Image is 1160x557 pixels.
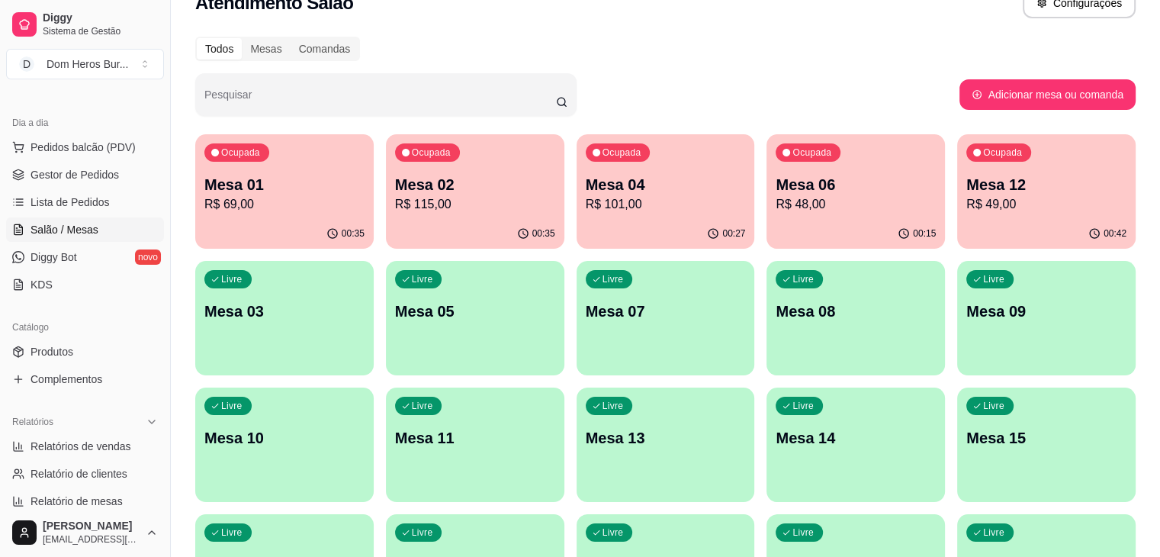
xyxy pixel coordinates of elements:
[983,146,1022,159] p: Ocupada
[195,134,374,249] button: OcupadaMesa 01R$ 69,0000:35
[412,273,433,285] p: Livre
[722,227,745,240] p: 00:27
[913,227,936,240] p: 00:15
[204,301,365,322] p: Mesa 03
[395,174,555,195] p: Mesa 02
[204,195,365,214] p: R$ 69,00
[221,146,260,159] p: Ocupada
[602,146,641,159] p: Ocupada
[386,134,564,249] button: OcupadaMesa 02R$ 115,0000:35
[6,367,164,391] a: Complementos
[966,427,1126,449] p: Mesa 15
[6,315,164,340] div: Catálogo
[43,520,140,533] span: [PERSON_NAME]
[776,195,936,214] p: R$ 48,00
[43,25,158,37] span: Sistema de Gestão
[221,400,243,412] p: Livre
[577,261,755,375] button: LivreMesa 07
[31,222,98,237] span: Salão / Mesas
[983,273,1004,285] p: Livre
[766,261,945,375] button: LivreMesa 08
[966,301,1126,322] p: Mesa 09
[6,272,164,297] a: KDS
[204,93,556,108] input: Pesquisar
[586,195,746,214] p: R$ 101,00
[395,427,555,449] p: Mesa 11
[291,38,359,60] div: Comandas
[586,174,746,195] p: Mesa 04
[31,494,123,509] span: Relatório de mesas
[1104,227,1126,240] p: 00:42
[532,227,555,240] p: 00:35
[6,462,164,486] a: Relatório de clientes
[204,174,365,195] p: Mesa 01
[957,388,1136,502] button: LivreMesa 15
[43,533,140,546] span: [EMAIL_ADDRESS][DOMAIN_NAME]
[395,195,555,214] p: R$ 115,00
[792,146,831,159] p: Ocupada
[602,400,624,412] p: Livre
[766,134,945,249] button: OcupadaMesa 06R$ 48,0000:15
[586,301,746,322] p: Mesa 07
[395,301,555,322] p: Mesa 05
[47,56,128,72] div: Dom Heros Bur ...
[766,388,945,502] button: LivreMesa 14
[221,526,243,539] p: Livre
[43,11,158,25] span: Diggy
[966,174,1126,195] p: Mesa 12
[19,56,34,72] span: D
[31,167,119,182] span: Gestor de Pedidos
[197,38,242,60] div: Todos
[6,135,164,159] button: Pedidos balcão (PDV)
[342,227,365,240] p: 00:35
[31,344,73,359] span: Produtos
[959,79,1136,110] button: Adicionar mesa ou comanda
[412,146,451,159] p: Ocupada
[31,277,53,292] span: KDS
[602,273,624,285] p: Livre
[957,134,1136,249] button: OcupadaMesa 12R$ 49,0000:42
[6,49,164,79] button: Select a team
[6,514,164,551] button: [PERSON_NAME][EMAIL_ADDRESS][DOMAIN_NAME]
[586,427,746,449] p: Mesa 13
[957,261,1136,375] button: LivreMesa 09
[12,416,53,428] span: Relatórios
[242,38,290,60] div: Mesas
[195,388,374,502] button: LivreMesa 10
[386,261,564,375] button: LivreMesa 05
[983,526,1004,539] p: Livre
[983,400,1004,412] p: Livre
[412,526,433,539] p: Livre
[577,388,755,502] button: LivreMesa 13
[966,195,1126,214] p: R$ 49,00
[6,489,164,514] a: Relatório de mesas
[792,400,814,412] p: Livre
[792,273,814,285] p: Livre
[6,340,164,364] a: Produtos
[577,134,755,249] button: OcupadaMesa 04R$ 101,0000:27
[6,190,164,214] a: Lista de Pedidos
[6,6,164,43] a: DiggySistema de Gestão
[221,273,243,285] p: Livre
[412,400,433,412] p: Livre
[792,526,814,539] p: Livre
[204,427,365,449] p: Mesa 10
[776,174,936,195] p: Mesa 06
[31,195,110,210] span: Lista de Pedidos
[602,526,624,539] p: Livre
[776,427,936,449] p: Mesa 14
[31,372,102,387] span: Complementos
[386,388,564,502] button: LivreMesa 11
[6,217,164,242] a: Salão / Mesas
[31,250,77,265] span: Diggy Bot
[6,434,164,459] a: Relatórios de vendas
[31,140,136,155] span: Pedidos balcão (PDV)
[6,245,164,269] a: Diggy Botnovo
[31,439,131,454] span: Relatórios de vendas
[776,301,936,322] p: Mesa 08
[31,466,127,481] span: Relatório de clientes
[6,111,164,135] div: Dia a dia
[195,261,374,375] button: LivreMesa 03
[6,163,164,187] a: Gestor de Pedidos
